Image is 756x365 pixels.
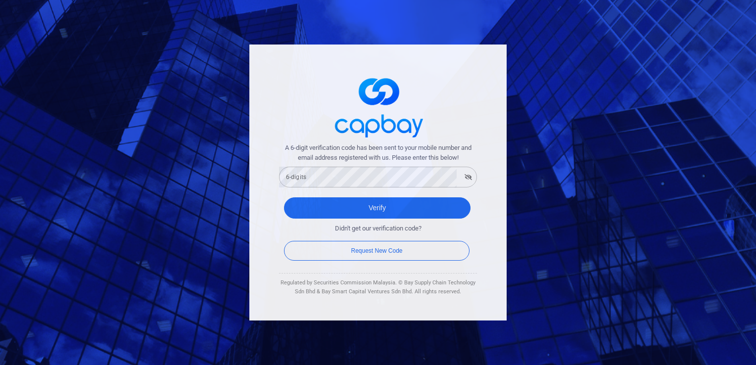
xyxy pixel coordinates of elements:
button: Request New Code [284,241,470,261]
button: Verify [284,197,471,219]
img: logo [329,69,427,143]
div: Regulated by Securities Commission Malaysia. © Bay Supply Chain Technology Sdn Bhd & Bay Smart Ca... [279,278,477,296]
span: Didn't get our verification code? [335,224,422,234]
span: A 6-digit verification code has been sent to your mobile number and email address registered with... [279,143,477,164]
